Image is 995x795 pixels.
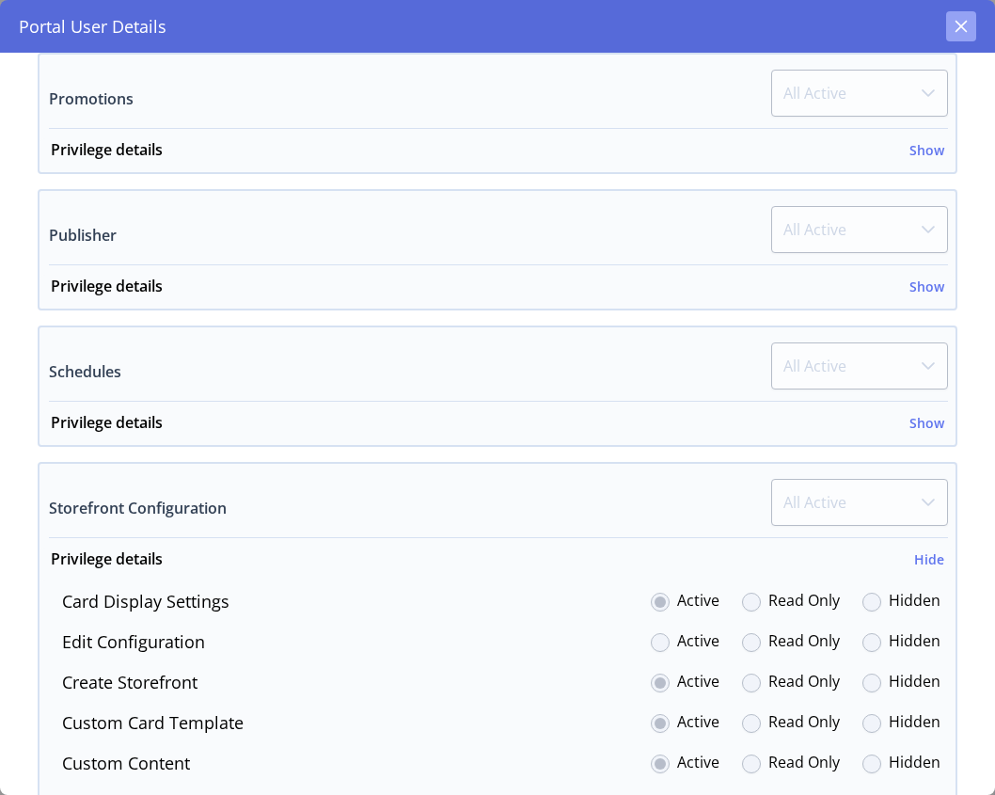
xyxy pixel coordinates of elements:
label: Read Only [768,710,840,736]
label: Custom Card Template [62,710,244,736]
label: Publisher [49,224,117,246]
a: Privilege detailsShow [39,411,956,445]
label: Hidden [889,670,940,695]
label: Read Only [768,751,840,776]
label: Edit Configuration [62,629,205,655]
h6: Show [909,413,944,433]
h6: Privilege details [51,548,163,570]
label: Read Only [768,629,840,655]
label: Active [677,629,719,655]
label: Hidden [889,589,940,614]
h6: Show [909,277,944,296]
label: Active [677,710,719,736]
h6: Privilege details [51,138,163,161]
label: Custom Content [62,751,190,776]
h6: Show [909,140,944,160]
a: Privilege detailsShow [39,138,956,172]
label: Active [677,670,719,695]
h6: Privilege details [51,275,163,297]
label: Hidden [889,710,940,736]
label: Read Only [768,589,840,614]
label: Active [677,589,719,614]
h6: Hide [914,549,944,569]
label: Create Storefront [62,670,197,695]
h6: Privilege details [51,411,163,434]
label: Schedules [49,360,121,383]
label: Card Display Settings [62,589,229,614]
a: Privilege detailsHide [39,548,956,581]
label: Storefront Configuration [49,497,227,519]
label: Read Only [768,670,840,695]
label: Hidden [889,629,940,655]
a: Privilege detailsShow [39,275,956,309]
label: Active [677,751,719,776]
span: Portal User Details [19,14,166,40]
label: Promotions [49,87,134,110]
label: Hidden [889,751,940,776]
